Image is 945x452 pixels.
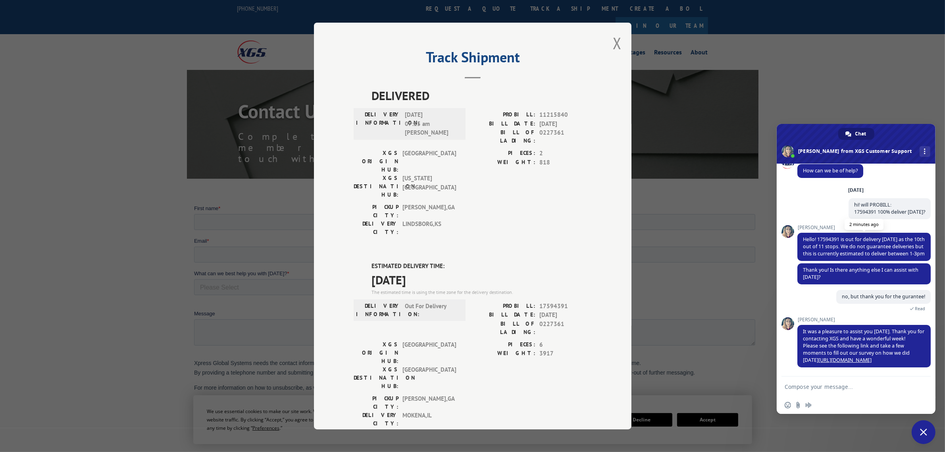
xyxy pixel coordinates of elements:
[282,1,306,7] span: Last name
[805,402,812,408] span: Audio message
[803,236,925,257] span: Hello! 17594391 is out for delivery [DATE] as the 10th out of 11 stops. We do not guarantee deliv...
[402,220,456,236] span: LINDSBORG , KS
[354,220,398,236] label: DELIVERY CITY:
[838,128,874,140] div: Chat
[371,270,592,288] span: [DATE]
[282,66,327,72] span: Contact Preference
[539,349,592,358] span: 3917
[818,357,872,363] a: [URL][DOMAIN_NAME]
[282,33,316,39] span: Phone number
[539,319,592,336] span: 0227361
[354,149,398,174] label: XGS ORIGIN HUB:
[842,293,925,300] span: no, but thank you for the gurantee!
[539,128,592,145] span: 0227361
[291,79,330,85] span: Contact by Email
[539,301,592,311] span: 17594391
[371,262,592,271] label: ESTIMATED DELIVERY TIME:
[354,52,592,67] h2: Track Shipment
[291,89,332,95] span: Contact by Phone
[473,158,535,167] label: WEIGHT:
[854,201,925,215] span: hi! will PROBILL: 17594391 100% deliver [DATE]?
[284,89,289,94] input: Contact by Phone
[371,288,592,296] div: The estimated time is using the time zone for the delivery destination.
[473,319,535,336] label: BILL OF LADING:
[803,328,924,363] span: It was a pleasure to assist you [DATE]. Thank you for contacting XGS and have a wonderful week! P...
[473,149,535,158] label: PIECES:
[803,267,918,280] span: Thank you! Is there anything else I can assist with [DATE]?
[473,340,535,349] label: PIECES:
[402,174,456,199] span: [US_STATE][GEOGRAPHIC_DATA]
[405,110,458,137] span: [DATE] 07:15 am [PERSON_NAME]
[402,394,456,411] span: [PERSON_NAME] , GA
[354,365,398,390] label: XGS DESTINATION HUB:
[803,167,858,174] span: How can we be of help?
[356,110,401,137] label: DELIVERY INFORMATION:
[402,149,456,174] span: [GEOGRAPHIC_DATA]
[405,301,458,318] span: Out For Delivery
[473,128,535,145] label: BILL OF LADING:
[539,149,592,158] span: 2
[402,203,456,220] span: [PERSON_NAME] , GA
[356,301,401,318] label: DELIVERY INFORMATION:
[284,78,289,83] input: Contact by Email
[539,340,592,349] span: 6
[915,306,925,311] span: Read
[473,119,535,128] label: BILL DATE:
[354,203,398,220] label: PICKUP CITY:
[795,402,801,408] span: Send a file
[354,411,398,427] label: DELIVERY CITY:
[354,340,398,365] label: XGS ORIGIN HUB:
[354,394,398,411] label: PICKUP CITY:
[912,420,935,444] div: Close chat
[797,317,931,323] span: [PERSON_NAME]
[539,110,592,120] span: 11215840
[920,146,930,157] div: More channels
[354,174,398,199] label: XGS DESTINATION HUB:
[473,110,535,120] label: PROBILL:
[402,365,456,390] span: [GEOGRAPHIC_DATA]
[785,383,910,390] textarea: Compose your message...
[371,87,592,104] span: DELIVERED
[849,188,864,193] div: [DATE]
[855,128,866,140] span: Chat
[785,402,791,408] span: Insert an emoji
[473,311,535,320] label: BILL DATE:
[797,225,931,230] span: [PERSON_NAME]
[539,311,592,320] span: [DATE]
[402,340,456,365] span: [GEOGRAPHIC_DATA]
[473,349,535,358] label: WEIGHT:
[402,411,456,427] span: MOKENA , IL
[613,33,622,54] button: Close modal
[539,158,592,167] span: 818
[473,301,535,311] label: PROBILL:
[539,119,592,128] span: [DATE]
